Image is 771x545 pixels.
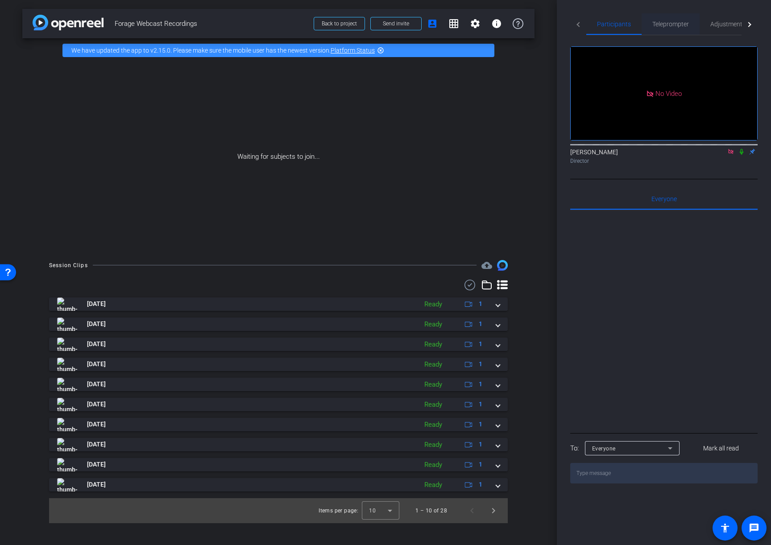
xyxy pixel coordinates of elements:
[420,460,447,470] div: Ready
[49,297,508,311] mat-expansion-panel-header: thumb-nail[DATE]Ready1
[57,318,77,331] img: thumb-nail
[420,359,447,370] div: Ready
[49,261,88,270] div: Session Clips
[49,398,508,411] mat-expansion-panel-header: thumb-nail[DATE]Ready1
[57,418,77,431] img: thumb-nail
[22,62,535,251] div: Waiting for subjects to join...
[479,319,482,329] span: 1
[49,458,508,471] mat-expansion-panel-header: thumb-nail[DATE]Ready1
[57,458,77,471] img: thumb-nail
[49,358,508,371] mat-expansion-panel-header: thumb-nail[DATE]Ready1
[483,500,504,521] button: Next page
[49,418,508,431] mat-expansion-panel-header: thumb-nail[DATE]Ready1
[322,21,357,27] span: Back to project
[57,398,77,411] img: thumb-nail
[570,157,758,165] div: Director
[427,18,438,29] mat-icon: account_box
[49,478,508,491] mat-expansion-panel-header: thumb-nail[DATE]Ready1
[57,338,77,351] img: thumb-nail
[57,438,77,451] img: thumb-nail
[87,460,106,469] span: [DATE]
[87,319,106,329] span: [DATE]
[481,260,492,271] mat-icon: cloud_upload
[331,47,375,54] a: Platform Status
[470,18,481,29] mat-icon: settings
[652,21,689,27] span: Teleprompter
[319,506,358,515] div: Items per page:
[420,420,447,430] div: Ready
[479,480,482,489] span: 1
[703,444,739,453] span: Mark all read
[49,378,508,391] mat-expansion-panel-header: thumb-nail[DATE]Ready1
[314,17,365,30] button: Back to project
[57,358,77,371] img: thumb-nail
[479,359,482,369] span: 1
[420,400,447,410] div: Ready
[420,380,447,390] div: Ready
[651,196,677,202] span: Everyone
[87,440,106,449] span: [DATE]
[720,523,730,533] mat-icon: accessibility
[377,47,384,54] mat-icon: highlight_off
[420,440,447,450] div: Ready
[49,438,508,451] mat-expansion-panel-header: thumb-nail[DATE]Ready1
[655,89,682,97] span: No Video
[570,443,579,454] div: To:
[570,148,758,165] div: [PERSON_NAME]
[597,21,631,27] span: Participants
[57,478,77,491] img: thumb-nail
[49,318,508,331] mat-expansion-panel-header: thumb-nail[DATE]Ready1
[415,506,447,515] div: 1 – 10 of 28
[710,21,746,27] span: Adjustments
[370,17,422,30] button: Send invite
[448,18,459,29] mat-icon: grid_on
[57,378,77,391] img: thumb-nail
[87,359,106,369] span: [DATE]
[87,480,106,489] span: [DATE]
[685,440,758,456] button: Mark all read
[592,446,616,452] span: Everyone
[420,339,447,350] div: Ready
[87,380,106,389] span: [DATE]
[57,297,77,311] img: thumb-nail
[479,339,482,349] span: 1
[87,420,106,429] span: [DATE]
[33,15,104,30] img: app-logo
[479,460,482,469] span: 1
[479,380,482,389] span: 1
[497,260,508,271] img: Session clips
[87,400,106,409] span: [DATE]
[420,319,447,330] div: Ready
[479,440,482,449] span: 1
[115,15,308,33] span: Forage Webcast Recordings
[479,420,482,429] span: 1
[479,299,482,309] span: 1
[461,500,483,521] button: Previous page
[420,480,447,490] div: Ready
[420,299,447,310] div: Ready
[491,18,502,29] mat-icon: info
[87,339,106,349] span: [DATE]
[749,523,759,533] mat-icon: message
[49,338,508,351] mat-expansion-panel-header: thumb-nail[DATE]Ready1
[62,44,494,57] div: We have updated the app to v2.15.0. Please make sure the mobile user has the newest version.
[87,299,106,309] span: [DATE]
[383,20,409,27] span: Send invite
[479,400,482,409] span: 1
[481,260,492,271] span: Destinations for your clips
